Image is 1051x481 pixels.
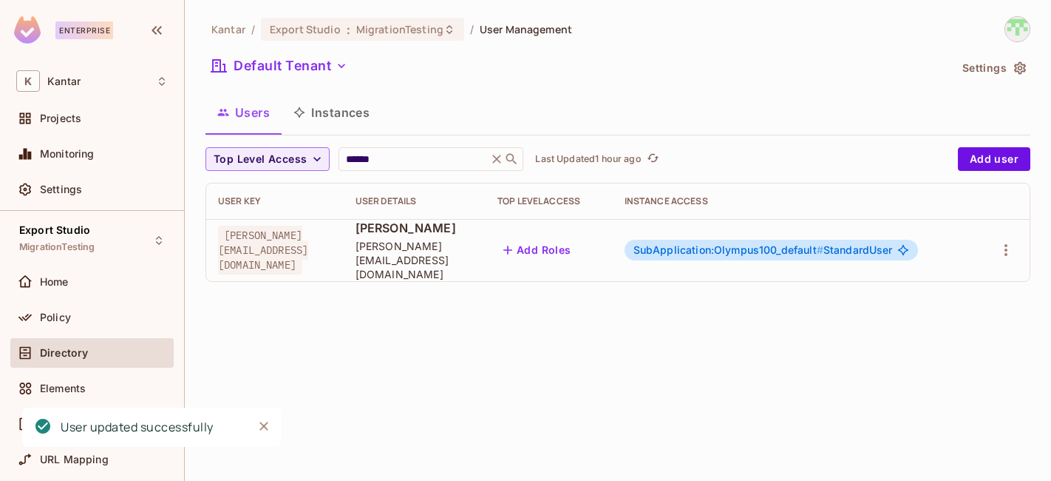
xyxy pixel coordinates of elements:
div: Instance Access [625,195,964,207]
span: Export Studio [270,22,341,36]
li: / [251,22,255,36]
span: refresh [647,152,659,166]
p: Last Updated 1 hour ago [535,153,641,165]
span: K [16,70,40,92]
span: Top Level Access [214,150,307,169]
span: Settings [40,184,82,195]
span: Projects [40,112,81,124]
span: StandardUser [633,244,893,256]
button: Add user [958,147,1030,171]
div: Top Level Access [497,195,601,207]
span: Policy [40,312,71,323]
span: : [346,24,351,36]
span: Elements [40,383,86,394]
img: Devesh.Kumar@Kantar.com [1005,17,1030,41]
button: Instances [282,94,381,131]
span: MigrationTesting [19,241,95,253]
span: Export Studio [19,224,90,236]
li: / [470,22,474,36]
button: refresh [644,150,662,168]
span: SubApplication:Olympus100_default [633,243,823,256]
button: Add Roles [497,238,577,262]
span: User Management [480,22,572,36]
button: Settings [956,56,1030,80]
span: Home [40,276,69,288]
span: [PERSON_NAME][EMAIL_ADDRESS][DOMAIN_NAME] [356,239,474,281]
button: Users [205,94,282,131]
img: SReyMgAAAABJRU5ErkJggg== [14,16,41,44]
span: MigrationTesting [356,22,443,36]
button: Top Level Access [205,147,330,171]
div: User Key [218,195,332,207]
button: Default Tenant [205,54,353,78]
span: [PERSON_NAME][EMAIL_ADDRESS][DOMAIN_NAME] [218,226,308,275]
span: the active workspace [211,22,245,36]
span: Workspace: Kantar [47,75,81,87]
span: Directory [40,347,88,359]
span: Monitoring [40,148,95,160]
div: User updated successfully [61,418,214,437]
span: Click to refresh data [642,150,662,168]
button: Close [253,415,275,437]
span: # [817,243,823,256]
div: User Details [356,195,474,207]
div: Enterprise [55,21,113,39]
span: [PERSON_NAME] [356,220,474,236]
